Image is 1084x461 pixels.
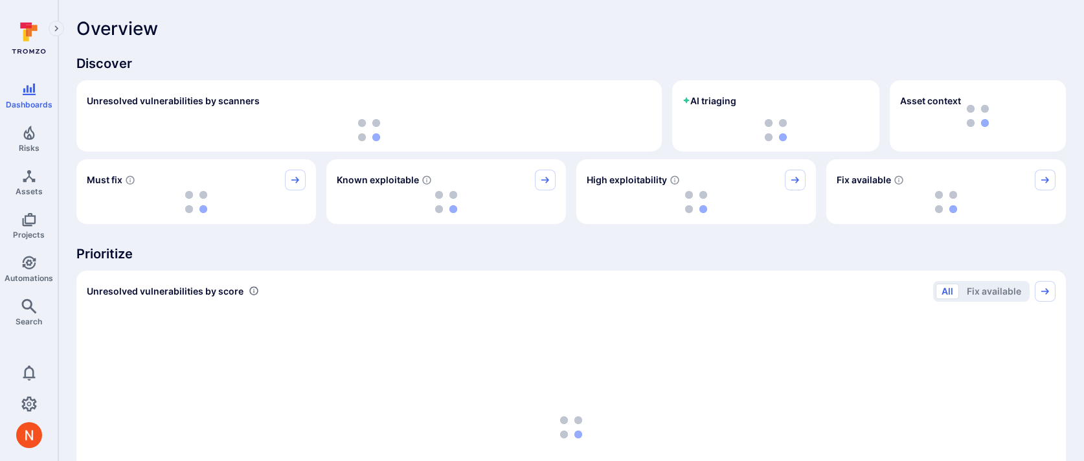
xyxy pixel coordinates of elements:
[76,245,1066,263] span: Prioritize
[826,159,1066,224] div: Fix available
[13,230,45,240] span: Projects
[185,191,207,213] img: Loading...
[19,143,40,153] span: Risks
[16,422,42,448] div: Neeren Patki
[900,95,961,107] span: Asset context
[587,174,667,186] span: High exploitability
[6,100,52,109] span: Dashboards
[76,159,316,224] div: Must fix
[560,416,582,438] img: Loading...
[422,175,432,185] svg: Confirmed exploitable by KEV
[249,284,259,298] div: Number of vulnerabilities in status 'Open' 'Triaged' and 'In process' grouped by score
[87,95,260,107] h2: Unresolved vulnerabilities by scanners
[5,273,53,283] span: Automations
[52,23,61,34] i: Expand navigation menu
[670,175,680,185] svg: EPSS score ≥ 0.7
[87,190,306,214] div: loading spinner
[685,191,707,213] img: Loading...
[76,18,158,39] span: Overview
[16,317,42,326] span: Search
[16,186,43,196] span: Assets
[435,191,457,213] img: Loading...
[961,284,1027,299] button: Fix available
[337,174,419,186] span: Known exploitable
[16,422,42,448] img: ACg8ocIprwjrgDQnDsNSk9Ghn5p5-B8DpAKWoJ5Gi9syOE4K59tr4Q=s96-c
[576,159,816,224] div: High exploitability
[326,159,566,224] div: Known exploitable
[683,95,736,107] h2: AI triaging
[894,175,904,185] svg: Vulnerabilities with fix available
[87,285,243,298] span: Unresolved vulnerabilities by score
[87,119,651,141] div: loading spinner
[837,174,891,186] span: Fix available
[337,190,556,214] div: loading spinner
[935,191,957,213] img: Loading...
[936,284,959,299] button: All
[765,119,787,141] img: Loading...
[87,174,122,186] span: Must fix
[358,119,380,141] img: Loading...
[125,175,135,185] svg: Risk score >=40 , missed SLA
[76,54,1066,73] span: Discover
[837,190,1056,214] div: loading spinner
[587,190,806,214] div: loading spinner
[683,119,869,141] div: loading spinner
[49,21,64,36] button: Expand navigation menu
